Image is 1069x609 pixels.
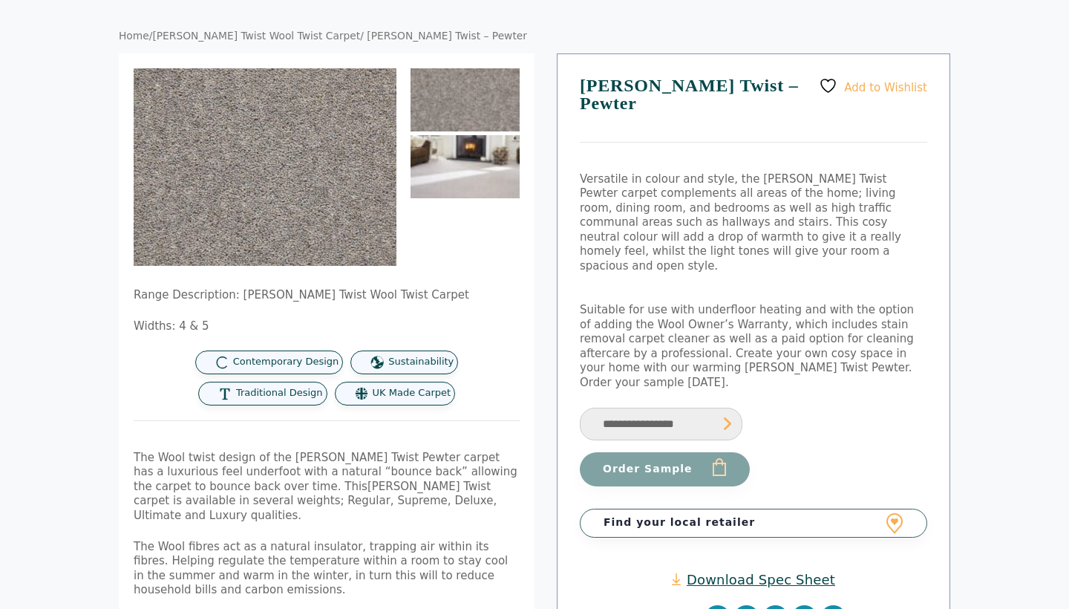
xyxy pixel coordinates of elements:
[388,356,454,368] span: Sustainability
[373,387,451,400] span: UK Made Carpet
[233,356,339,368] span: Contemporary Design
[119,30,149,42] a: Home
[134,480,497,522] span: [PERSON_NAME] Twist carpet is available in several weights; Regular, Supreme, Deluxe, Ultimate an...
[134,451,520,524] p: The Wool twist design of the [PERSON_NAME] Twist Pewter carpet has a luxurious feel underfoot wit...
[411,135,520,198] img: Tomkinson Twist - Pewter - Image 2
[580,76,927,143] h1: [PERSON_NAME] Twist – Pewter
[819,76,927,95] a: Add to Wishlist
[134,288,520,303] p: Range Description: [PERSON_NAME] Twist Wool Twist Carpet
[580,303,927,390] p: Suitable for use with underfloor heating and with the option of adding the Wool Owner’s Warranty,...
[672,571,835,588] a: Download Spec Sheet
[411,68,520,131] img: Tomkinson Twist - Pewter
[134,540,520,598] p: The Wool fibres act as a natural insulator, trapping air within its fibres. Helping regulate the ...
[844,80,927,94] span: Add to Wishlist
[119,30,950,43] nav: Breadcrumb
[580,509,927,537] a: Find your local retailer
[580,172,927,274] p: Versatile in colour and style, the [PERSON_NAME] Twist Pewter carpet complements all areas of the...
[134,319,520,334] p: Widths: 4 & 5
[152,30,360,42] a: [PERSON_NAME] Twist Wool Twist Carpet
[580,452,750,486] button: Order Sample
[236,387,323,400] span: Traditional Design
